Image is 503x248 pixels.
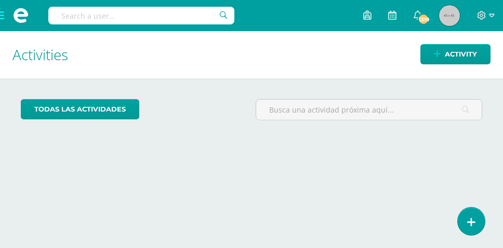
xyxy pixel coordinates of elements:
[256,100,482,120] input: Busca una actividad próxima aquí...
[445,45,477,64] span: Activity
[439,5,460,26] img: 45x45
[12,31,491,78] h1: Activities
[21,99,139,119] a: todas las Actividades
[48,7,234,24] input: Search a user…
[420,44,491,64] a: Activity
[418,13,429,25] span: 1319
